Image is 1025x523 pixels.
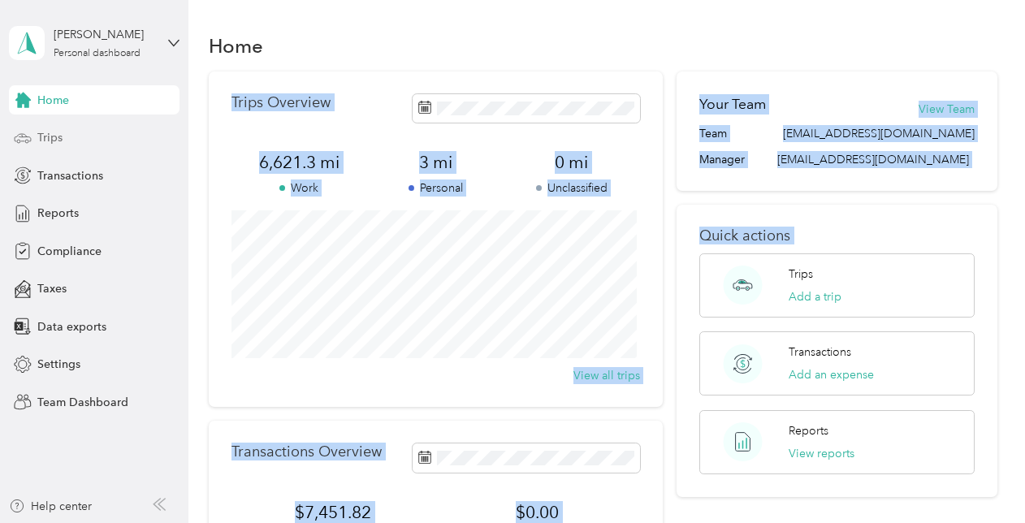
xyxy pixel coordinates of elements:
p: Reports [789,422,828,439]
h1: Home [209,37,263,54]
div: Personal dashboard [54,49,141,58]
h2: Your Team [699,94,766,115]
span: [EMAIL_ADDRESS][DOMAIN_NAME] [777,153,969,166]
span: Compliance [37,243,102,260]
span: Home [37,92,69,109]
p: Trips Overview [231,94,331,111]
p: Quick actions [699,227,974,244]
p: Unclassified [504,179,640,197]
span: Reports [37,205,79,222]
span: Data exports [37,318,106,335]
span: Trips [37,129,63,146]
p: Work [231,179,368,197]
span: Team [699,125,727,142]
span: 0 mi [504,151,640,174]
span: Team Dashboard [37,394,128,411]
div: [PERSON_NAME] [54,26,155,43]
p: Transactions Overview [231,443,382,460]
button: View Team [919,101,975,118]
span: Manager [699,151,745,168]
span: Settings [37,356,80,373]
button: Add an expense [789,366,874,383]
p: Trips [789,266,813,283]
button: View reports [789,445,854,462]
iframe: Everlance-gr Chat Button Frame [934,432,1025,523]
span: 6,621.3 mi [231,151,368,174]
span: Transactions [37,167,103,184]
span: [EMAIL_ADDRESS][DOMAIN_NAME] [783,125,975,142]
button: Add a trip [789,288,841,305]
button: Help center [9,498,92,515]
button: View all trips [573,367,640,384]
p: Transactions [789,344,851,361]
span: Taxes [37,280,67,297]
span: 3 mi [367,151,504,174]
p: Personal [367,179,504,197]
